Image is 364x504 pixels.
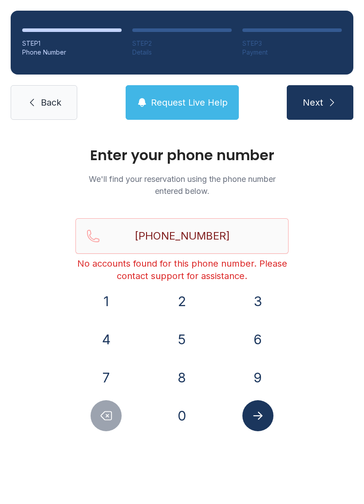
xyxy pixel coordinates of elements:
div: STEP 3 [242,39,342,48]
div: STEP 2 [132,39,232,48]
div: STEP 1 [22,39,122,48]
button: 4 [91,324,122,355]
button: Delete number [91,400,122,431]
button: 9 [242,362,273,393]
p: We'll find your reservation using the phone number entered below. [75,173,289,197]
button: 1 [91,286,122,317]
span: Next [303,96,323,109]
div: Phone Number [22,48,122,57]
h1: Enter your phone number [75,148,289,162]
input: Reservation phone number [75,218,289,254]
button: 7 [91,362,122,393]
button: 8 [166,362,198,393]
button: 2 [166,286,198,317]
button: Submit lookup form [242,400,273,431]
button: 6 [242,324,273,355]
div: Details [132,48,232,57]
div: No accounts found for this phone number. Please contact support for assistance. [75,257,289,282]
button: 3 [242,286,273,317]
span: Request Live Help [151,96,228,109]
span: Back [41,96,61,109]
div: Payment [242,48,342,57]
button: 0 [166,400,198,431]
button: 5 [166,324,198,355]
